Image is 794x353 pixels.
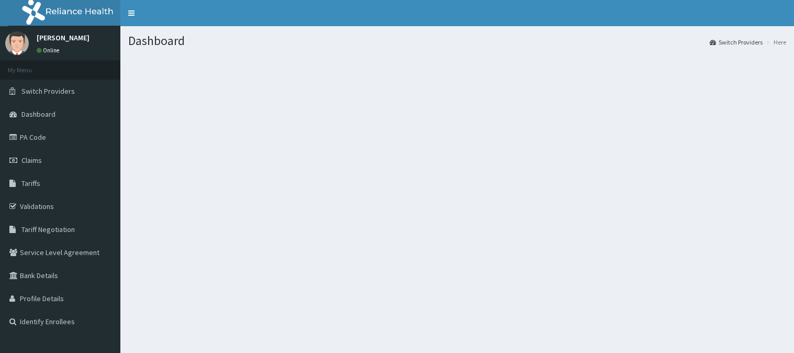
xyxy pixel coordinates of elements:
[37,34,90,41] p: [PERSON_NAME]
[764,38,786,47] li: Here
[5,31,29,55] img: User Image
[21,109,55,119] span: Dashboard
[21,225,75,234] span: Tariff Negotiation
[21,156,42,165] span: Claims
[710,38,763,47] a: Switch Providers
[21,179,40,188] span: Tariffs
[128,34,786,48] h1: Dashboard
[37,47,62,54] a: Online
[21,86,75,96] span: Switch Providers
